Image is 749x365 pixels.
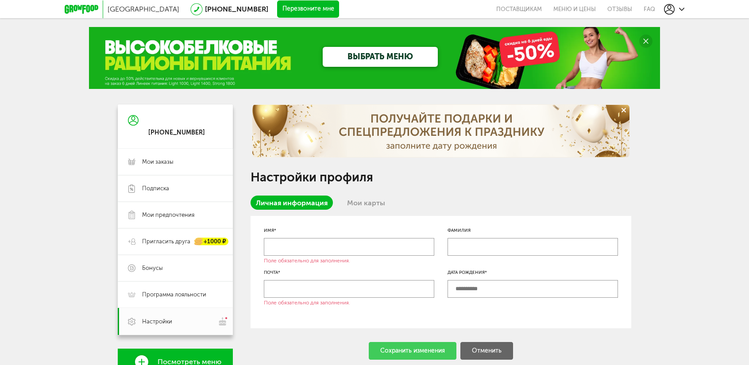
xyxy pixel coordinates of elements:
div: Дата рождения* [448,269,618,276]
a: [PHONE_NUMBER] [205,5,268,13]
a: Программа лояльности [118,281,233,308]
a: Мои предпочтения [118,202,233,228]
a: Личная информация [251,196,333,210]
span: Подписка [142,184,169,192]
span: [GEOGRAPHIC_DATA] [108,5,179,13]
span: Настройки [142,318,172,326]
span: Программа лояльности [142,291,206,299]
a: Мои карты [342,196,390,210]
a: Настройки [118,308,233,335]
a: Бонусы [118,255,233,281]
span: Мои заказы [142,158,174,166]
a: Мои заказы [118,149,233,175]
div: +1000 ₽ [195,238,228,246]
div: Фамилия [448,227,618,234]
h1: Настройки профиля [251,172,631,183]
div: Поле обязательно для заполнения. [264,300,350,306]
button: Перезвоните мне [277,0,339,18]
a: Подписка [118,175,233,202]
a: Пригласить друга +1000 ₽ [118,228,233,255]
span: Бонусы [142,264,163,272]
a: ВЫБРАТЬ МЕНЮ [323,47,438,67]
div: Поле обязательно для заполнения. [264,257,350,264]
span: Мои предпочтения [142,211,194,219]
div: Почта* [264,269,434,276]
div: [PHONE_NUMBER] [148,129,205,137]
span: Пригласить друга [142,238,190,246]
